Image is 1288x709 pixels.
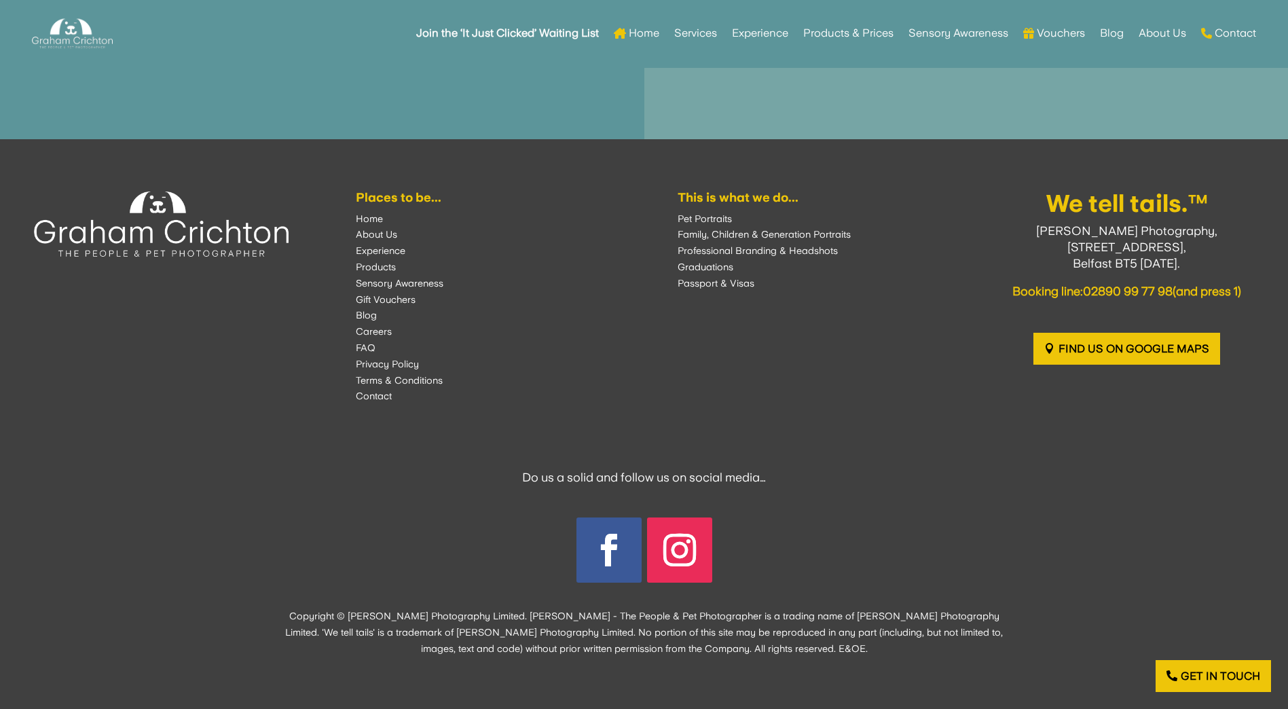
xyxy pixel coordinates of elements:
[356,390,392,401] a: Contact
[1156,660,1271,692] a: Get in touch
[356,375,443,386] a: Terms & Conditions
[356,261,396,272] a: Products
[416,7,599,60] a: Join the ‘It Just Clicked’ Waiting List
[1083,284,1173,298] a: 02890 99 77 98
[356,359,419,369] a: Privacy Policy
[1073,256,1180,270] span: Belfast BT5 [DATE].
[803,7,894,60] a: Products & Prices
[678,192,932,211] h6: This is what we do...
[356,229,397,240] a: About Us
[416,29,599,38] strong: Join the ‘It Just Clicked’ Waiting List
[278,608,1011,657] center: Copyright © [PERSON_NAME] Photography Limited. [PERSON_NAME] - The People & Pet Photographer is a...
[356,310,377,321] a: Blog
[678,261,733,272] a: Graduations
[1036,223,1217,238] span: [PERSON_NAME] Photography,
[647,517,712,583] a: Follow on Instagram
[356,278,443,289] a: Sensory Awareness
[1067,240,1186,254] span: [STREET_ADDRESS],
[356,213,383,224] a: Home
[1100,7,1124,60] a: Blog
[356,192,610,211] h6: Places to be...
[522,470,766,484] span: Do us a solid and follow us on social media…
[356,294,416,305] a: Gift Vouchers
[1201,7,1256,60] a: Contact
[32,15,112,52] img: Graham Crichton Photography Logo - Graham Crichton - Belfast Family & Pet Photography Studio
[34,192,289,257] img: Experience the Experience
[356,342,375,353] a: FAQ
[576,517,642,583] a: Follow on Facebook
[1012,284,1241,298] span: Booking line: (and press 1)
[674,7,717,60] a: Services
[1139,7,1186,60] a: About Us
[614,7,659,60] a: Home
[999,192,1254,223] h3: We tell tails.™
[732,7,788,60] a: Experience
[1033,333,1220,365] a: Find us on Google Maps
[356,326,392,337] a: Careers
[1023,7,1085,60] a: Vouchers
[678,229,851,240] a: Family, Children & Generation Portraits
[678,245,838,256] a: Professional Branding & Headshots
[356,245,405,256] a: Experience
[908,7,1008,60] a: Sensory Awareness
[678,278,754,289] a: Passport & Visas
[678,213,732,224] a: Pet Portraits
